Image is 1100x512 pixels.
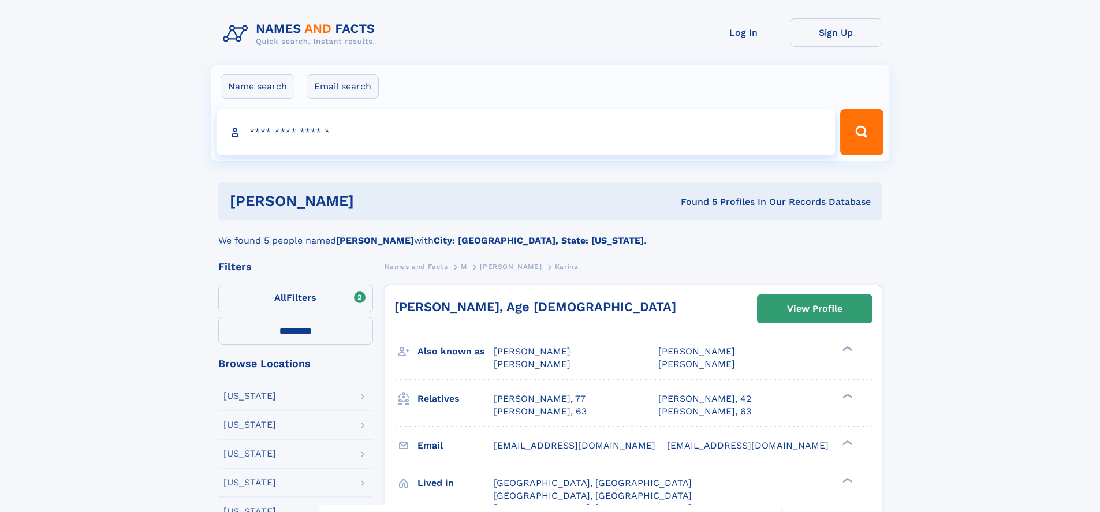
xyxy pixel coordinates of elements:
[658,393,751,405] a: [PERSON_NAME], 42
[218,261,373,272] div: Filters
[461,263,467,271] span: M
[218,285,373,312] label: Filters
[417,389,494,409] h3: Relatives
[494,358,570,369] span: [PERSON_NAME]
[223,420,276,429] div: [US_STATE]
[434,235,644,246] b: City: [GEOGRAPHIC_DATA], State: [US_STATE]
[494,490,692,501] span: [GEOGRAPHIC_DATA], [GEOGRAPHIC_DATA]
[480,259,542,274] a: [PERSON_NAME]
[840,439,853,446] div: ❯
[840,345,853,353] div: ❯
[758,295,872,323] a: View Profile
[336,235,414,246] b: [PERSON_NAME]
[555,263,579,271] span: Karina
[394,300,676,314] a: [PERSON_NAME], Age [DEMOGRAPHIC_DATA]
[658,405,751,418] a: [PERSON_NAME], 63
[217,109,836,155] input: search input
[658,346,735,357] span: [PERSON_NAME]
[417,436,494,455] h3: Email
[494,346,570,357] span: [PERSON_NAME]
[480,263,542,271] span: [PERSON_NAME]
[494,477,692,488] span: [GEOGRAPHIC_DATA], [GEOGRAPHIC_DATA]
[494,405,587,418] a: [PERSON_NAME], 63
[223,478,276,487] div: [US_STATE]
[230,194,517,208] h1: [PERSON_NAME]
[517,196,871,208] div: Found 5 Profiles In Our Records Database
[417,473,494,493] h3: Lived in
[221,74,294,99] label: Name search
[274,292,286,303] span: All
[698,18,790,47] a: Log In
[307,74,379,99] label: Email search
[461,259,467,274] a: M
[840,109,883,155] button: Search Button
[218,220,882,248] div: We found 5 people named with .
[218,358,373,369] div: Browse Locations
[840,476,853,484] div: ❯
[494,440,655,451] span: [EMAIL_ADDRESS][DOMAIN_NAME]
[667,440,829,451] span: [EMAIL_ADDRESS][DOMAIN_NAME]
[385,259,448,274] a: Names and Facts
[223,449,276,458] div: [US_STATE]
[218,18,385,50] img: Logo Names and Facts
[417,342,494,361] h3: Also known as
[790,18,882,47] a: Sign Up
[223,391,276,401] div: [US_STATE]
[494,393,586,405] a: [PERSON_NAME], 77
[787,296,842,322] div: View Profile
[658,358,735,369] span: [PERSON_NAME]
[840,392,853,399] div: ❯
